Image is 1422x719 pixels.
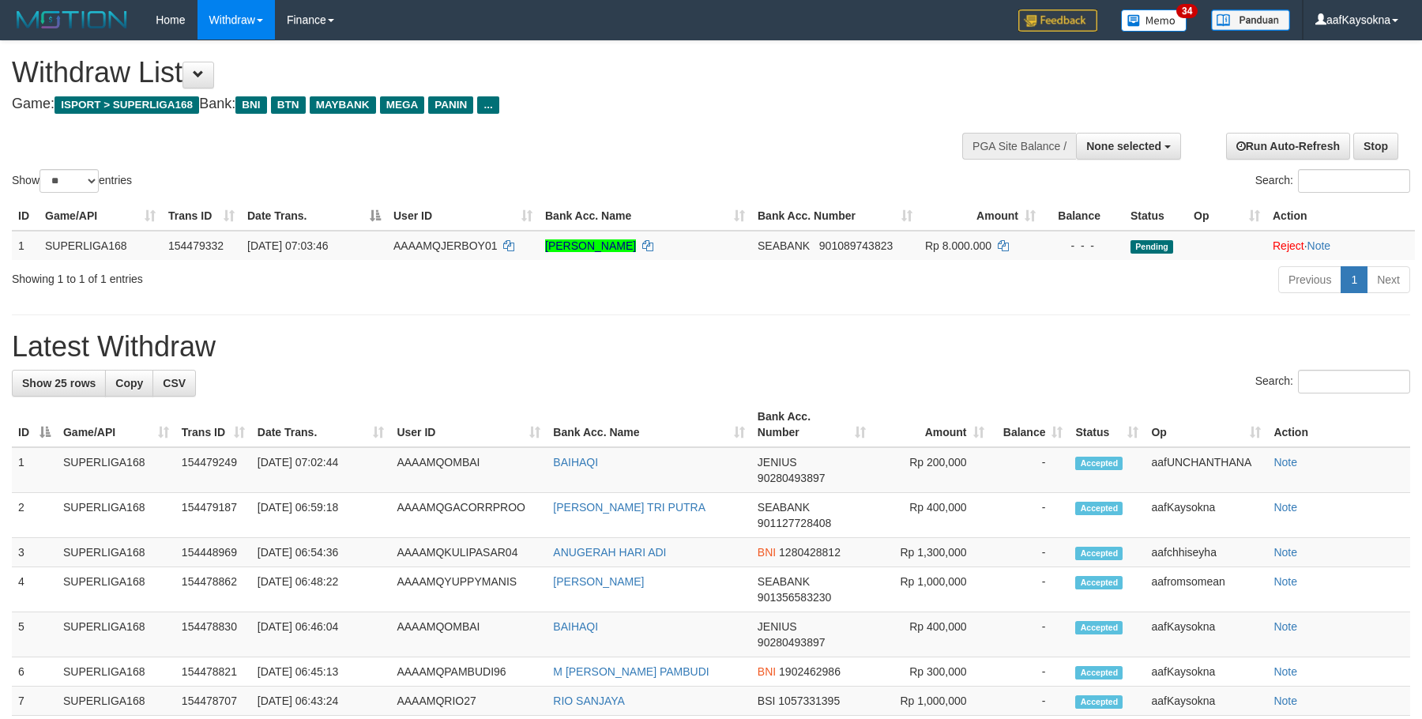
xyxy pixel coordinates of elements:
a: Previous [1278,266,1341,293]
div: Showing 1 to 1 of 1 entries [12,265,581,287]
td: aafKaysokna [1145,657,1267,687]
span: Copy 1902462986 to clipboard [779,665,841,678]
label: Search: [1255,169,1410,193]
th: Amount: activate to sort column ascending [872,402,991,447]
a: Note [1273,546,1297,559]
span: Accepted [1075,502,1123,515]
th: Op: activate to sort column ascending [1145,402,1267,447]
td: - [991,657,1070,687]
span: Show 25 rows [22,377,96,390]
a: Note [1307,239,1331,252]
span: Copy 901089743823 to clipboard [819,239,893,252]
th: Date Trans.: activate to sort column descending [241,201,387,231]
span: BTN [271,96,306,114]
a: Stop [1353,133,1398,160]
th: Status [1124,201,1187,231]
td: SUPERLIGA168 [57,567,175,612]
a: M [PERSON_NAME] PAMBUDI [553,665,709,678]
td: 4 [12,567,57,612]
th: Balance: activate to sort column ascending [991,402,1070,447]
th: Trans ID: activate to sort column ascending [175,402,251,447]
span: Copy 1057331395 to clipboard [778,695,840,707]
span: Copy 90280493897 to clipboard [758,636,826,649]
td: 154478707 [175,687,251,716]
a: [PERSON_NAME] [553,575,644,588]
a: BAIHAQI [553,620,598,633]
h1: Latest Withdraw [12,331,1410,363]
td: Rp 400,000 [872,612,991,657]
th: User ID: activate to sort column ascending [387,201,539,231]
td: [DATE] 06:54:36 [251,538,391,567]
a: [PERSON_NAME] [545,239,636,252]
td: 154478821 [175,657,251,687]
td: 154478830 [175,612,251,657]
th: Bank Acc. Number: activate to sort column ascending [751,201,919,231]
a: BAIHAQI [553,456,598,469]
td: Rp 1,000,000 [872,567,991,612]
span: PANIN [428,96,473,114]
a: Note [1273,456,1297,469]
td: Rp 400,000 [872,493,991,538]
th: ID [12,201,39,231]
td: 2 [12,493,57,538]
a: Note [1273,665,1297,678]
td: SUPERLIGA168 [57,447,175,493]
a: [PERSON_NAME] TRI PUTRA [553,501,705,514]
span: Copy 90280493897 to clipboard [758,472,826,484]
a: Show 25 rows [12,370,106,397]
th: Amount: activate to sort column ascending [919,201,1042,231]
td: aafKaysokna [1145,687,1267,716]
td: [DATE] 06:46:04 [251,612,391,657]
td: SUPERLIGA168 [57,687,175,716]
td: aafKaysokna [1145,493,1267,538]
td: aafromsomean [1145,567,1267,612]
span: Copy 901356583230 to clipboard [758,591,831,604]
td: SUPERLIGA168 [57,657,175,687]
span: Accepted [1075,457,1123,470]
td: 154478862 [175,567,251,612]
th: Game/API: activate to sort column ascending [39,201,162,231]
span: SEABANK [758,239,810,252]
input: Search: [1298,169,1410,193]
span: 34 [1176,4,1198,18]
td: SUPERLIGA168 [57,493,175,538]
td: · [1266,231,1415,260]
td: aafUNCHANTHANA [1145,447,1267,493]
td: Rp 300,000 [872,657,991,687]
span: None selected [1086,140,1161,152]
a: Note [1273,695,1297,707]
span: Accepted [1075,666,1123,679]
td: aafKaysokna [1145,612,1267,657]
td: AAAAMQOMBAI [390,447,547,493]
a: Copy [105,370,153,397]
a: CSV [152,370,196,397]
td: 5 [12,612,57,657]
td: SUPERLIGA168 [39,231,162,260]
th: Action [1266,201,1415,231]
td: [DATE] 06:45:13 [251,657,391,687]
td: 154448969 [175,538,251,567]
a: Run Auto-Refresh [1226,133,1350,160]
span: [DATE] 07:03:46 [247,239,328,252]
img: Button%20Memo.svg [1121,9,1187,32]
td: [DATE] 07:02:44 [251,447,391,493]
span: JENIUS [758,620,797,633]
span: BNI [758,665,776,678]
td: AAAAMQPAMBUDI96 [390,657,547,687]
th: Bank Acc. Name: activate to sort column ascending [547,402,751,447]
a: Note [1273,620,1297,633]
td: - [991,687,1070,716]
td: 154479249 [175,447,251,493]
span: BNI [235,96,266,114]
td: - [991,493,1070,538]
td: 6 [12,657,57,687]
a: Note [1273,575,1297,588]
td: AAAAMQOMBAI [390,612,547,657]
h4: Game: Bank: [12,96,932,112]
span: JENIUS [758,456,797,469]
a: ANUGERAH HARI ADI [553,546,666,559]
td: Rp 200,000 [872,447,991,493]
span: BSI [758,695,776,707]
td: Rp 1,300,000 [872,538,991,567]
th: Bank Acc. Name: activate to sort column ascending [539,201,751,231]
